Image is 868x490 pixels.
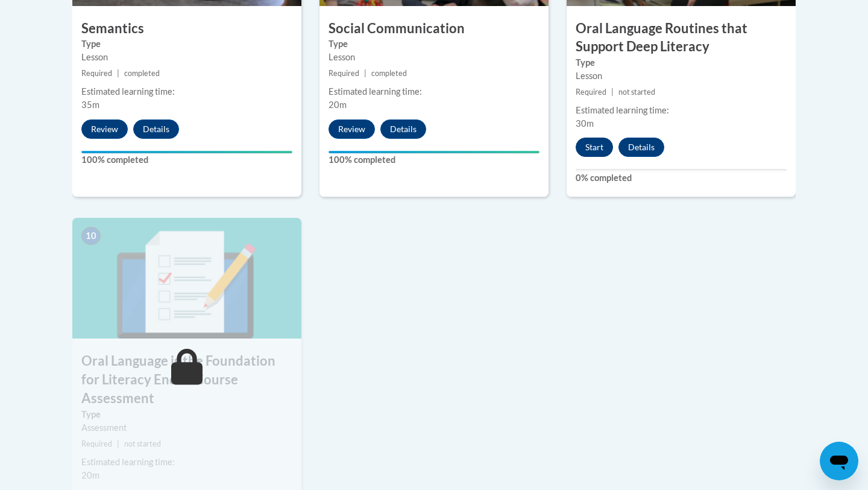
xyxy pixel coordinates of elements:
[72,19,301,38] h3: Semantics
[618,138,664,157] button: Details
[81,69,112,78] span: Required
[371,69,407,78] span: completed
[117,439,119,448] span: |
[576,104,787,117] div: Estimated learning time:
[567,19,796,57] h3: Oral Language Routines that Support Deep Literacy
[329,51,539,64] div: Lesson
[81,421,292,434] div: Assessment
[576,87,606,97] span: Required
[81,85,292,98] div: Estimated learning time:
[611,87,614,97] span: |
[380,119,426,139] button: Details
[81,470,99,480] span: 20m
[81,408,292,421] label: Type
[364,69,366,78] span: |
[319,19,549,38] h3: Social Communication
[81,100,99,110] span: 35m
[329,69,359,78] span: Required
[117,69,119,78] span: |
[820,442,858,480] iframe: Button to launch messaging window
[81,51,292,64] div: Lesson
[329,153,539,167] label: 100% completed
[576,56,787,69] label: Type
[576,138,613,157] button: Start
[329,37,539,51] label: Type
[81,153,292,167] label: 100% completed
[329,100,347,110] span: 20m
[81,37,292,51] label: Type
[81,439,112,448] span: Required
[124,69,160,78] span: completed
[329,119,375,139] button: Review
[576,171,787,185] label: 0% completed
[81,119,128,139] button: Review
[329,151,539,153] div: Your progress
[329,85,539,98] div: Estimated learning time:
[618,87,655,97] span: not started
[576,69,787,83] div: Lesson
[81,456,292,469] div: Estimated learning time:
[81,227,101,245] span: 10
[72,218,301,339] img: Course Image
[133,119,179,139] button: Details
[124,439,161,448] span: not started
[81,151,292,153] div: Your progress
[72,352,301,407] h3: Oral Language is the Foundation for Literacy End of Course Assessment
[576,118,594,129] span: 30m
